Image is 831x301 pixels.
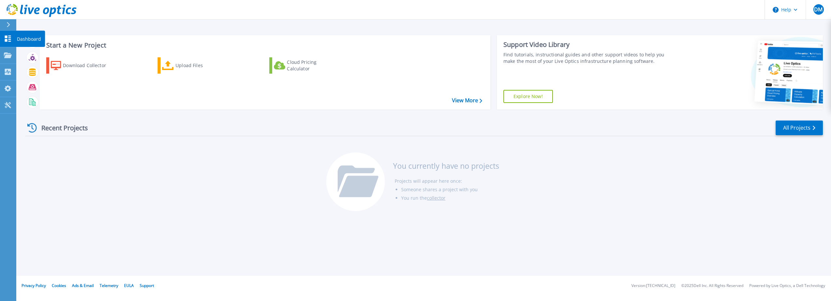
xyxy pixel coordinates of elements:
h3: You currently have no projects [393,162,499,169]
a: Support [140,283,154,288]
div: Upload Files [176,59,228,72]
a: collector [427,195,445,201]
div: Recent Projects [25,120,97,136]
a: Download Collector [46,57,119,74]
div: Support Video Library [503,40,672,49]
div: Cloud Pricing Calculator [287,59,339,72]
span: DM [814,7,823,12]
li: Powered by Live Optics, a Dell Technology [749,284,825,288]
a: Ads & Email [72,283,94,288]
li: You run the [401,194,499,202]
a: EULA [124,283,134,288]
div: Download Collector [63,59,115,72]
h3: Start a New Project [46,42,482,49]
a: Cookies [52,283,66,288]
div: Find tutorials, instructional guides and other support videos to help you make the most of your L... [503,51,672,64]
a: Explore Now! [503,90,553,103]
li: Projects will appear here once: [395,177,499,185]
li: © 2025 Dell Inc. All Rights Reserved [681,284,743,288]
a: Privacy Policy [21,283,46,288]
li: Version: [TECHNICAL_ID] [631,284,675,288]
a: View More [452,97,482,104]
a: Telemetry [100,283,118,288]
a: All Projects [776,121,823,135]
a: Upload Files [158,57,230,74]
li: Someone shares a project with you [401,185,499,194]
p: Dashboard [17,31,41,48]
a: Cloud Pricing Calculator [269,57,342,74]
